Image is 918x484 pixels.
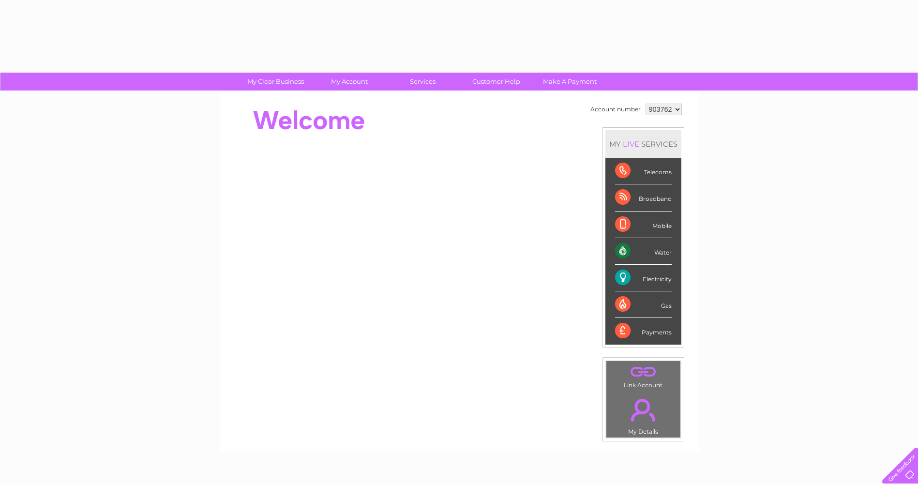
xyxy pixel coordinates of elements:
td: Link Account [606,361,681,391]
div: LIVE [621,139,641,149]
div: Broadband [615,184,672,211]
div: Telecoms [615,158,672,184]
a: Make A Payment [530,73,610,91]
div: MY SERVICES [605,130,681,158]
a: . [609,363,678,380]
div: Mobile [615,212,672,238]
a: Customer Help [456,73,536,91]
a: Services [383,73,463,91]
div: Payments [615,318,672,344]
td: Account number [588,101,643,118]
a: My Clear Business [236,73,316,91]
a: . [609,393,678,427]
div: Gas [615,291,672,318]
a: My Account [309,73,389,91]
td: My Details [606,391,681,438]
div: Electricity [615,265,672,291]
div: Water [615,238,672,265]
